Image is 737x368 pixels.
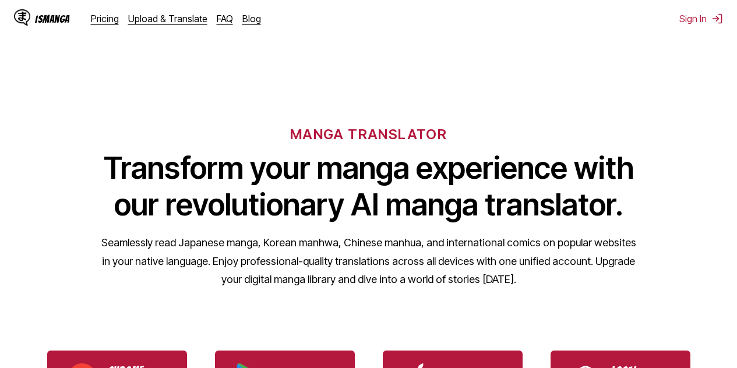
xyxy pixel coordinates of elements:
h1: Transform your manga experience with our revolutionary AI manga translator. [101,150,637,223]
img: Sign out [711,13,723,24]
button: Sign In [679,13,723,24]
div: IsManga [35,13,70,24]
a: FAQ [217,13,233,24]
a: IsManga LogoIsManga [14,9,91,28]
a: Pricing [91,13,119,24]
img: IsManga Logo [14,9,30,26]
p: Seamlessly read Japanese manga, Korean manhwa, Chinese manhua, and international comics on popula... [101,233,637,289]
h6: MANGA TRANSLATOR [290,126,447,143]
a: Upload & Translate [128,13,207,24]
a: Blog [242,13,261,24]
